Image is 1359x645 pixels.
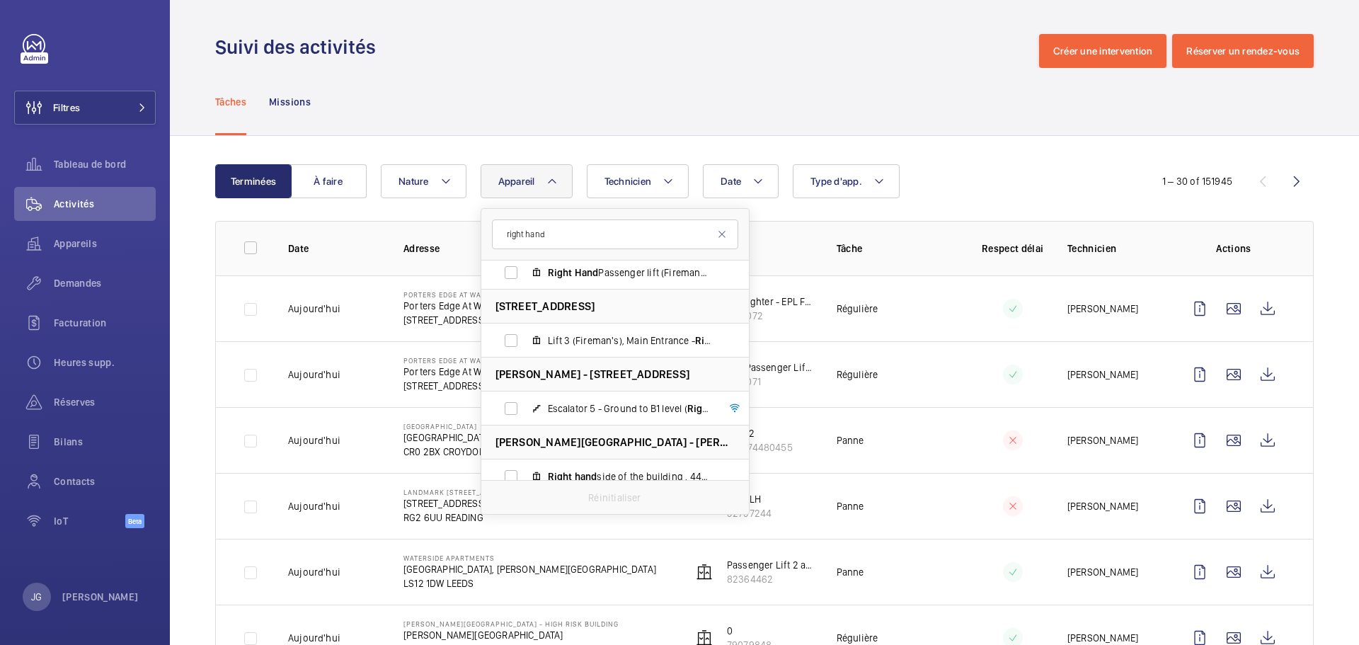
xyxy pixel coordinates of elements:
[54,435,156,449] span: Bilans
[54,236,156,251] span: Appareils
[575,471,597,482] span: hand
[837,433,864,447] p: Panne
[727,440,793,455] p: WME74480455
[810,176,862,187] span: Type d'app.
[54,355,156,370] span: Heures supp.
[54,474,156,489] span: Contacts
[1067,367,1138,382] p: [PERSON_NAME]
[1067,302,1138,316] p: [PERSON_NAME]
[727,558,814,572] p: Passenger Lift 2 aruba
[721,176,741,187] span: Date
[727,506,772,520] p: 92797244
[587,164,689,198] button: Technicien
[54,316,156,330] span: Facturation
[1067,499,1138,513] p: [PERSON_NAME]
[695,335,720,346] span: Right
[492,219,738,249] input: Chercher par appareil ou adresse
[548,266,712,280] span: Passenger lift (Firemans Lift), WM66860571
[1067,631,1138,645] p: [PERSON_NAME]
[403,576,656,590] p: LS12 1DW LEEDS
[837,367,878,382] p: Régulière
[398,176,429,187] span: Nature
[54,514,125,528] span: IoT
[403,356,650,365] p: Porters Edge At Waters Yards 5 Maritime - High Risk Building
[288,241,381,256] p: Date
[548,333,712,348] span: Lift 3 (Fireman's), Main Entrance - Lift, 78NY2359
[215,34,384,60] h1: Suivi des activités
[548,471,573,482] span: Right
[1039,34,1167,68] button: Créer une intervention
[288,565,340,579] p: Aujourd'hui
[495,435,735,450] span: [PERSON_NAME][GEOGRAPHIC_DATA] - [PERSON_NAME][GEOGRAPHIC_DATA] Care Home, HP21 9LP [GEOGRAPHIC_D...
[403,430,492,445] p: [GEOGRAPHIC_DATA]
[727,375,814,389] p: M60071
[288,302,340,316] p: Aujourd'hui
[837,565,864,579] p: Panne
[727,295,814,309] p: Firefighter - EPL Fire Fighting Lift Block C
[687,403,712,414] span: Right
[53,101,80,115] span: Filtres
[837,302,878,316] p: Régulière
[1162,174,1232,188] div: 1 – 30 of 151945
[692,241,814,256] p: Appareil
[403,510,517,525] p: RG2 6UU READING
[403,290,650,299] p: Porters Edge At Waters Yards 5 Maritime - High Risk Building
[403,562,656,576] p: [GEOGRAPHIC_DATA], [PERSON_NAME][GEOGRAPHIC_DATA]
[588,491,641,505] p: Réinitialiser
[54,276,156,290] span: Demandes
[62,590,139,604] p: [PERSON_NAME]
[288,631,340,645] p: Aujourd'hui
[54,197,156,211] span: Activités
[727,624,772,638] p: 0
[403,365,650,379] p: Porters Edge At Waters Yards 5 Maritime
[403,620,619,628] p: [PERSON_NAME][GEOGRAPHIC_DATA] - High Risk Building
[981,241,1045,256] p: Respect délai
[288,499,340,513] p: Aujourd'hui
[548,469,712,484] span: side of the building , 44278777
[31,590,42,604] p: JG
[403,445,492,459] p: CR0 2BX CROYDON
[381,164,466,198] button: Nature
[1067,433,1138,447] p: [PERSON_NAME]
[14,91,156,125] button: Filtres
[403,299,650,313] p: Porters Edge At Waters Yards 5 Maritime
[403,554,656,562] p: Waterside Apartments
[575,267,599,278] span: Hand
[1183,241,1285,256] p: Actions
[403,628,619,642] p: [PERSON_NAME][GEOGRAPHIC_DATA]
[403,422,492,430] p: [GEOGRAPHIC_DATA]
[290,164,367,198] button: À faire
[288,433,340,447] p: Aujourd'hui
[215,95,246,109] p: Tâches
[495,367,690,382] span: [PERSON_NAME] - [STREET_ADDRESS]
[727,309,814,323] p: M60072
[837,631,878,645] p: Régulière
[498,176,535,187] span: Appareil
[793,164,900,198] button: Type d'app.
[54,157,156,171] span: Tableau de bord
[727,360,814,375] p: EPL Passenger Lift Block C
[1067,565,1138,579] p: [PERSON_NAME]
[403,488,517,496] p: Landmark [STREET_ADDRESS]
[481,164,573,198] button: Appareil
[403,496,517,510] p: [STREET_ADDRESS]
[703,164,779,198] button: Date
[548,401,712,416] span: Escalator 5 - Ground to B1 level ( Machine), 21733663
[696,564,713,581] img: elevator.svg
[54,395,156,409] span: Réserves
[1172,34,1314,68] button: Réserver un rendez-vous
[837,241,958,256] p: Tâche
[288,367,340,382] p: Aujourd'hui
[403,313,650,327] p: [STREET_ADDRESS]
[727,492,772,506] p: Lift 1 LH
[727,426,793,440] p: CO-02
[604,176,652,187] span: Technicien
[403,379,650,393] p: [STREET_ADDRESS]
[269,95,311,109] p: Missions
[727,572,814,586] p: 82364462
[495,299,595,314] span: [STREET_ADDRESS]
[1067,241,1160,256] p: Technicien
[548,267,573,278] span: Right
[837,499,864,513] p: Panne
[125,514,144,528] span: Beta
